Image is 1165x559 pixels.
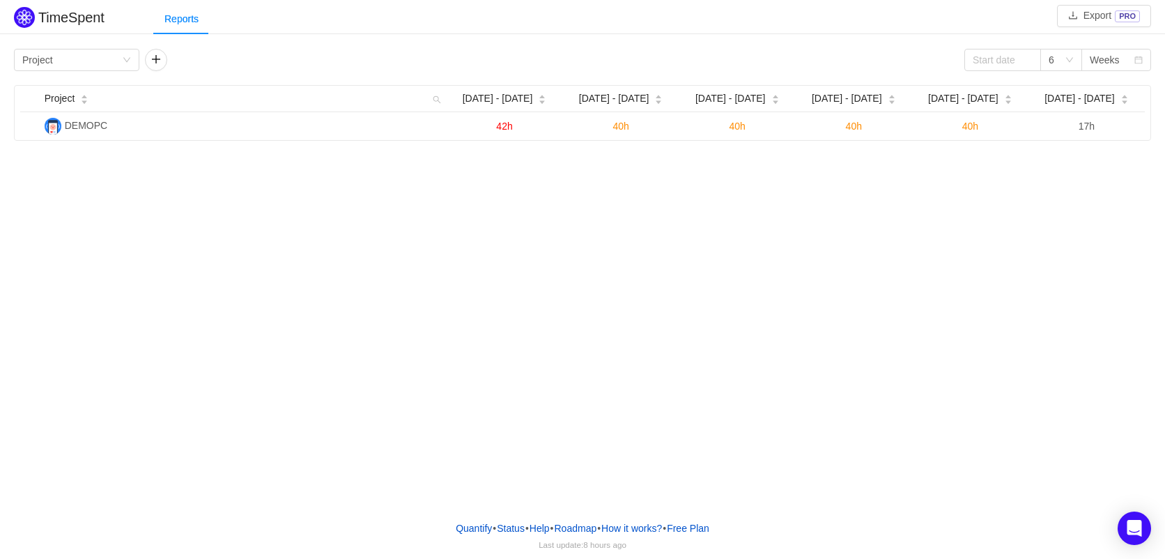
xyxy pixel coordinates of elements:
span: [DATE] - [DATE] [463,91,533,106]
h2: TimeSpent [38,10,105,25]
i: icon: calendar [1134,56,1143,66]
span: 40h [730,121,746,132]
button: Free Plan [666,518,710,539]
i: icon: caret-up [539,93,546,98]
span: [DATE] - [DATE] [928,91,998,106]
i: icon: caret-up [655,93,663,98]
img: Quantify logo [14,7,35,28]
span: [DATE] - [DATE] [812,91,882,106]
div: Open Intercom Messenger [1118,512,1151,545]
span: • [597,523,601,534]
span: 17h [1079,121,1095,132]
input: Start date [964,49,1041,71]
i: icon: caret-down [81,98,88,102]
span: 40h [846,121,862,132]
i: icon: caret-down [1120,98,1128,102]
div: Weeks [1090,49,1120,70]
a: Quantify [455,518,493,539]
i: icon: caret-up [771,93,779,98]
span: [DATE] - [DATE] [695,91,766,106]
i: icon: caret-up [888,93,895,98]
span: 8 hours ago [583,540,626,549]
i: icon: caret-down [655,98,663,102]
i: icon: caret-up [81,93,88,98]
div: Sort [654,93,663,102]
i: icon: down [1065,56,1074,66]
div: Sort [771,93,780,102]
i: icon: caret-down [888,98,895,102]
span: • [525,523,529,534]
i: icon: caret-down [1004,98,1012,102]
span: [DATE] - [DATE] [579,91,649,106]
a: Help [529,518,550,539]
i: icon: caret-up [1120,93,1128,98]
div: Sort [538,93,546,102]
button: icon: downloadExportPRO [1057,5,1151,27]
span: Project [45,91,75,106]
div: Reports [153,3,210,35]
i: icon: down [123,56,131,66]
div: Sort [80,93,88,102]
span: 40h [612,121,628,132]
span: • [493,523,496,534]
span: 42h [496,121,512,132]
button: How it works? [601,518,663,539]
a: Roadmap [554,518,598,539]
img: D [45,118,61,135]
i: icon: caret-down [539,98,546,102]
span: DEMOPC [65,120,107,131]
div: Project [22,49,53,70]
div: 6 [1049,49,1054,70]
span: • [550,523,554,534]
div: Sort [1120,93,1129,102]
i: icon: caret-up [1004,93,1012,98]
span: Last update: [539,540,626,549]
div: Sort [1004,93,1012,102]
span: 40h [962,121,978,132]
span: • [663,523,666,534]
i: icon: caret-down [771,98,779,102]
div: Sort [888,93,896,102]
button: icon: plus [145,49,167,71]
a: Status [496,518,525,539]
span: [DATE] - [DATE] [1044,91,1115,106]
i: icon: search [427,86,447,112]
